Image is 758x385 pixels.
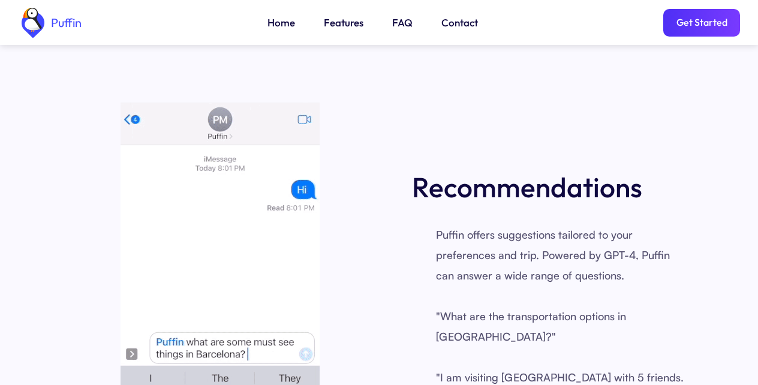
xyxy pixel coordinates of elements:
[324,15,363,31] a: Features
[392,15,413,31] a: FAQ
[441,15,478,31] a: Contact
[267,15,295,31] a: Home
[18,8,82,38] a: home
[412,168,642,206] h3: Recommendations
[663,9,740,37] a: Get Started
[48,17,82,29] div: Puffin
